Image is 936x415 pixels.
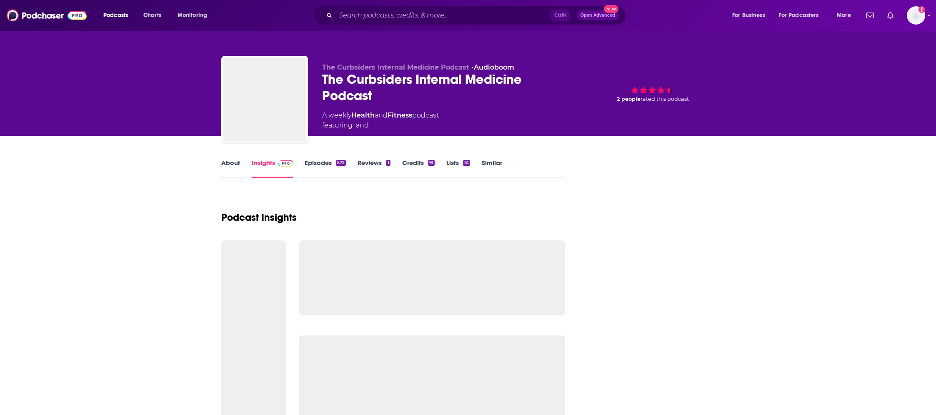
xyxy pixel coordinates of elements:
img: Podchaser - Follow, Share and Rate Podcasts [7,7,87,23]
span: 2 people [617,96,641,102]
input: Search podcasts, credits, & more... [335,9,551,22]
a: Show notifications dropdown [863,8,877,22]
span: New [604,5,619,13]
a: Charts [138,9,166,22]
button: open menu [831,9,861,22]
a: Fitness [388,111,412,119]
div: 91 [428,160,435,166]
div: Search podcasts, credits, & more... [320,6,634,25]
button: open menu [726,9,776,22]
a: Show notifications dropdown [884,8,897,22]
span: For Podcasters [779,10,819,21]
span: Podcasts [103,10,128,21]
div: A weekly podcast [322,110,439,130]
svg: Add a profile image [918,6,925,13]
span: and [375,111,388,119]
a: Episodes572 [305,159,346,178]
a: Lists14 [446,159,470,178]
img: User Profile [907,6,925,25]
span: Open Advanced [581,13,615,17]
a: Similar [482,159,502,178]
button: Show profile menu [907,6,925,25]
a: Credits91 [402,159,435,178]
span: featuring [322,120,439,130]
a: InsightsPodchaser Pro [252,159,293,178]
span: rated this podcast [641,96,689,102]
button: open menu [773,9,831,22]
span: • [471,63,514,71]
span: The Curbsiders Internal Medicine Podcast [322,63,469,71]
span: Logged in as Ashley_Beenen [907,6,925,25]
h1: Podcast Insights [221,211,297,224]
span: For Business [732,10,765,21]
span: Charts [143,10,161,21]
a: Health [351,111,375,119]
span: More [837,10,851,21]
div: 1 [386,160,390,166]
span: and [356,120,369,130]
button: open menu [98,9,139,22]
a: About [221,159,240,178]
a: Reviews1 [358,159,390,178]
div: 14 [463,160,470,166]
img: Podchaser Pro [278,160,293,167]
div: 2 peoplerated this podcast [590,63,715,115]
button: open menu [172,9,218,22]
span: Ctrl K [551,10,570,21]
span: Monitoring [178,10,207,21]
div: 572 [336,160,346,166]
button: Open AdvancedNew [577,10,619,20]
a: Audioboom [474,63,514,71]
